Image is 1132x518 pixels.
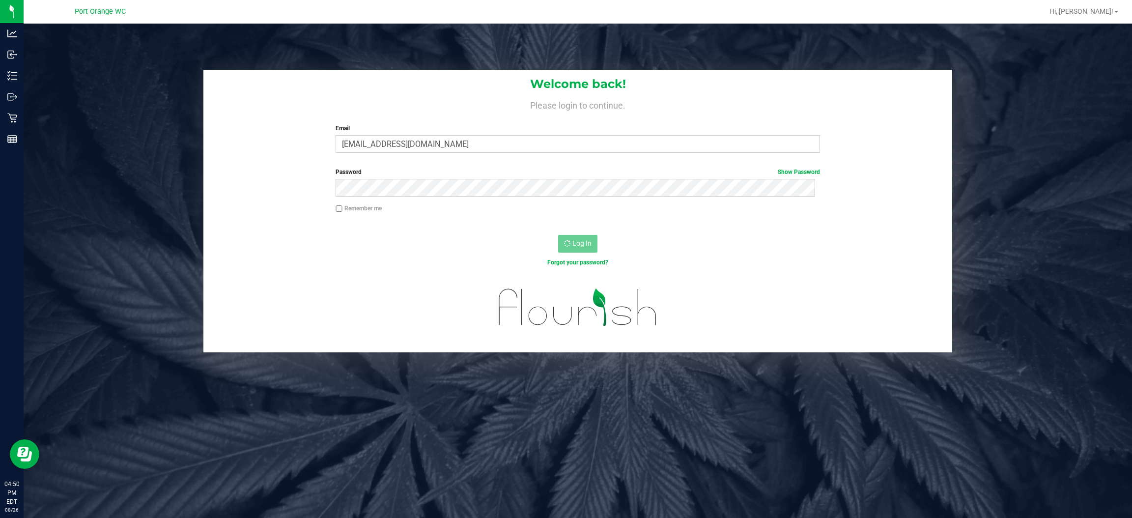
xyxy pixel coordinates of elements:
[203,78,952,90] h1: Welcome back!
[7,29,17,38] inline-svg: Analytics
[7,92,17,102] inline-svg: Outbound
[336,169,362,175] span: Password
[203,98,952,110] h4: Please login to continue.
[4,480,19,506] p: 04:50 PM EDT
[4,506,19,514] p: 08/26
[484,277,672,338] img: flourish_logo.svg
[1049,7,1113,15] span: Hi, [PERSON_NAME]!
[336,205,342,212] input: Remember me
[75,7,126,16] span: Port Orange WC
[7,134,17,144] inline-svg: Reports
[7,113,17,123] inline-svg: Retail
[336,124,820,133] label: Email
[7,71,17,81] inline-svg: Inventory
[7,50,17,59] inline-svg: Inbound
[558,235,597,253] button: Log In
[778,169,820,175] a: Show Password
[547,259,608,266] a: Forgot your password?
[572,239,592,247] span: Log In
[336,204,382,213] label: Remember me
[10,439,39,469] iframe: Resource center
